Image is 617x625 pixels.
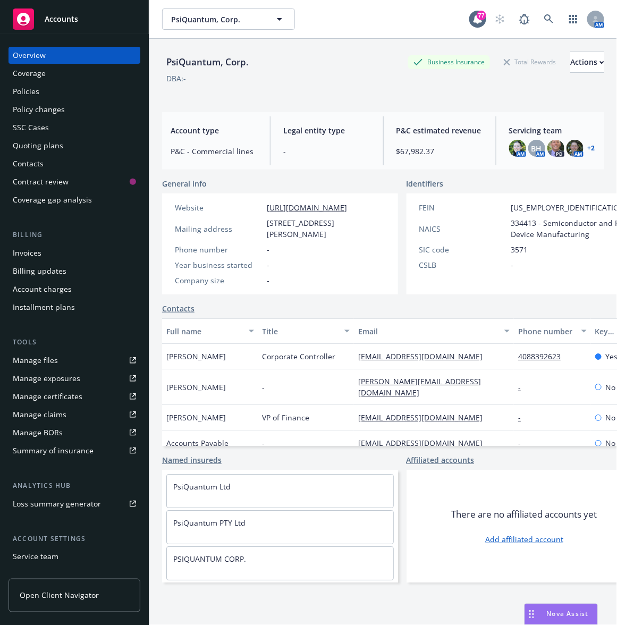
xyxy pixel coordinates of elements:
[451,508,597,521] span: There are no affiliated accounts yet
[518,351,569,361] a: 4088392623
[606,382,616,393] span: No
[477,10,486,20] div: 77
[408,55,490,69] div: Business Insurance
[175,275,263,286] div: Company size
[13,83,39,100] div: Policies
[509,140,526,157] img: photo
[9,244,140,261] a: Invoices
[13,548,58,565] div: Service team
[13,370,80,387] div: Manage exposures
[9,548,140,565] a: Service team
[563,9,584,30] a: Switch app
[166,351,226,362] span: [PERSON_NAME]
[263,412,310,423] span: VP of Finance
[162,9,295,30] button: PsiQuantum, Corp.
[13,406,66,423] div: Manage claims
[166,382,226,393] span: [PERSON_NAME]
[13,119,49,136] div: SSC Cases
[9,567,140,584] a: Sales relationships
[396,125,483,136] span: P&C estimated revenue
[13,155,44,172] div: Contacts
[267,259,269,271] span: -
[175,202,263,213] div: Website
[9,406,140,423] a: Manage claims
[525,604,598,625] button: Nova Assist
[13,47,46,64] div: Overview
[173,554,246,564] a: PSIQUANTUM CORP.
[13,388,82,405] div: Manage certificates
[13,137,63,154] div: Quoting plans
[9,281,140,298] a: Account charges
[263,437,265,449] span: -
[419,259,507,271] div: CSLB
[9,534,140,544] div: Account settings
[13,191,92,208] div: Coverage gap analysis
[263,351,336,362] span: Corporate Controller
[9,480,140,491] div: Analytics hub
[267,202,347,213] a: [URL][DOMAIN_NAME]
[171,14,263,25] span: PsiQuantum, Corp.
[13,567,80,584] div: Sales relationships
[511,259,514,271] span: -
[175,223,263,234] div: Mailing address
[166,326,242,337] div: Full name
[13,352,58,369] div: Manage files
[358,412,491,423] a: [EMAIL_ADDRESS][DOMAIN_NAME]
[525,604,538,624] div: Drag to move
[166,412,226,423] span: [PERSON_NAME]
[518,382,529,392] a: -
[9,388,140,405] a: Manage certificates
[518,326,574,337] div: Phone number
[13,173,69,190] div: Contract review
[9,352,140,369] a: Manage files
[498,55,562,69] div: Total Rewards
[258,318,354,344] button: Title
[13,495,101,512] div: Loss summary generator
[9,83,140,100] a: Policies
[358,351,491,361] a: [EMAIL_ADDRESS][DOMAIN_NAME]
[518,438,529,448] a: -
[9,173,140,190] a: Contract review
[489,9,511,30] a: Start snowing
[13,299,75,316] div: Installment plans
[570,52,604,72] div: Actions
[9,495,140,512] a: Loss summary generator
[9,155,140,172] a: Contacts
[354,318,514,344] button: Email
[518,412,529,423] a: -
[175,244,263,255] div: Phone number
[173,482,231,492] a: PsiQuantum Ltd
[9,337,140,348] div: Tools
[358,438,491,448] a: [EMAIL_ADDRESS][DOMAIN_NAME]
[531,143,542,154] span: BH
[419,223,507,234] div: NAICS
[547,140,564,157] img: photo
[9,47,140,64] a: Overview
[162,178,207,189] span: General info
[162,303,195,314] a: Contacts
[9,191,140,208] a: Coverage gap analysis
[171,125,257,136] span: Account type
[9,101,140,118] a: Policy changes
[509,125,596,136] span: Servicing team
[9,119,140,136] a: SSC Cases
[263,326,339,337] div: Title
[9,263,140,280] a: Billing updates
[547,610,589,619] span: Nova Assist
[13,244,41,261] div: Invoices
[396,146,483,157] span: $67,982.37
[267,275,269,286] span: -
[485,534,563,545] a: Add affiliated account
[606,437,616,449] span: No
[9,137,140,154] a: Quoting plans
[13,101,65,118] div: Policy changes
[419,244,507,255] div: SIC code
[9,370,140,387] a: Manage exposures
[13,442,94,459] div: Summary of insurance
[9,442,140,459] a: Summary of insurance
[538,9,560,30] a: Search
[13,281,72,298] div: Account charges
[511,244,528,255] span: 3571
[162,318,258,344] button: Full name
